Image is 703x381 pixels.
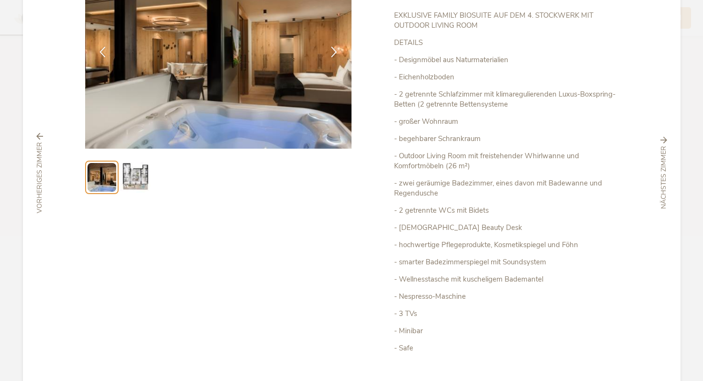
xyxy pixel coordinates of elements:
[394,206,618,216] p: - 2 getrennte WCs mit Bidets
[35,142,44,213] span: vorheriges Zimmer
[88,163,116,192] img: Preview
[394,178,618,198] p: - zwei geräumige Badezimmer, eines davon mit Badewanne und Regendusche
[394,72,618,82] p: - Eichenholzboden
[394,89,618,109] p: - 2 getrennte Schlafzimmer mit klimaregulierenden Luxus-Boxspring-Betten (2 getrennte Bettensysteme
[394,223,618,233] p: - [DEMOGRAPHIC_DATA] Beauty Desk
[394,11,618,31] p: EXKLUSIVE FAMILY BIOSUITE AUF DEM 4. STOCKWERK MIT OUTDOOR LIVING ROOM
[394,151,618,171] p: - Outdoor Living Room mit freistehender Whirlwanne und Komfortmöbeln (26 m²)
[394,38,618,48] p: DETAILS
[120,162,151,193] img: Preview
[394,117,618,127] p: - großer Wohnraum
[394,134,618,144] p: - begehbarer Schrankraum
[394,55,618,65] p: - Designmöbel aus Naturmaterialien
[659,146,669,209] span: nächstes Zimmer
